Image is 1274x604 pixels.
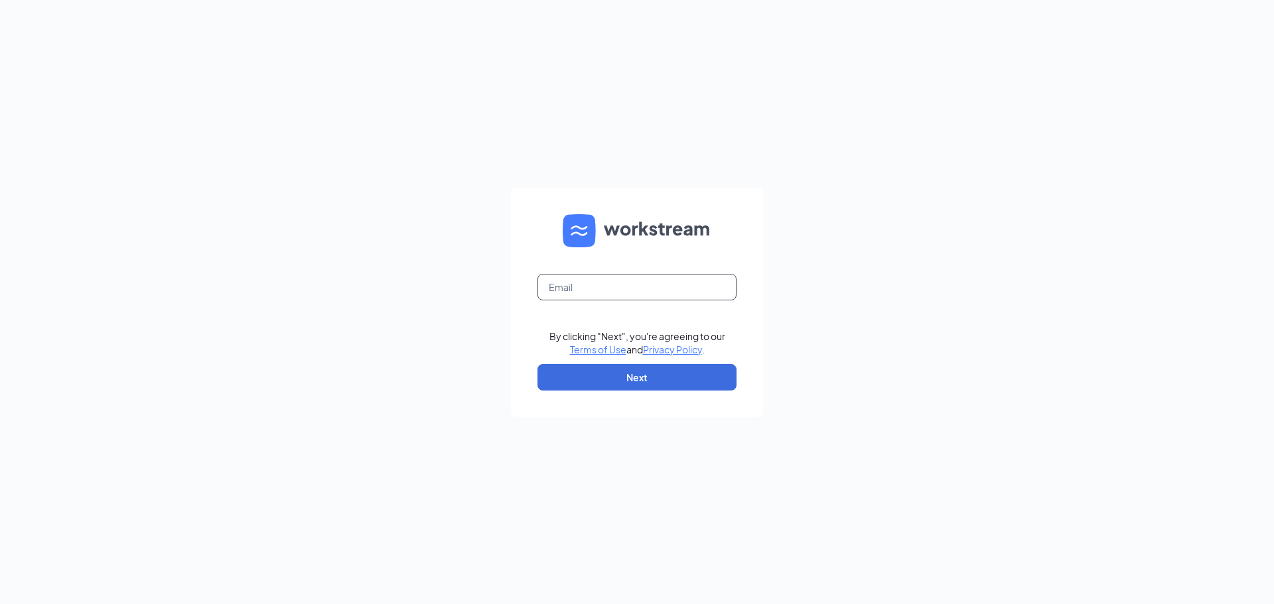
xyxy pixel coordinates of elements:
[570,343,626,355] a: Terms of Use
[537,274,737,300] input: Email
[643,343,702,355] a: Privacy Policy
[537,364,737,391] button: Next
[549,330,725,356] div: By clicking "Next", you're agreeing to our and .
[563,214,711,247] img: WS logo and Workstream text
